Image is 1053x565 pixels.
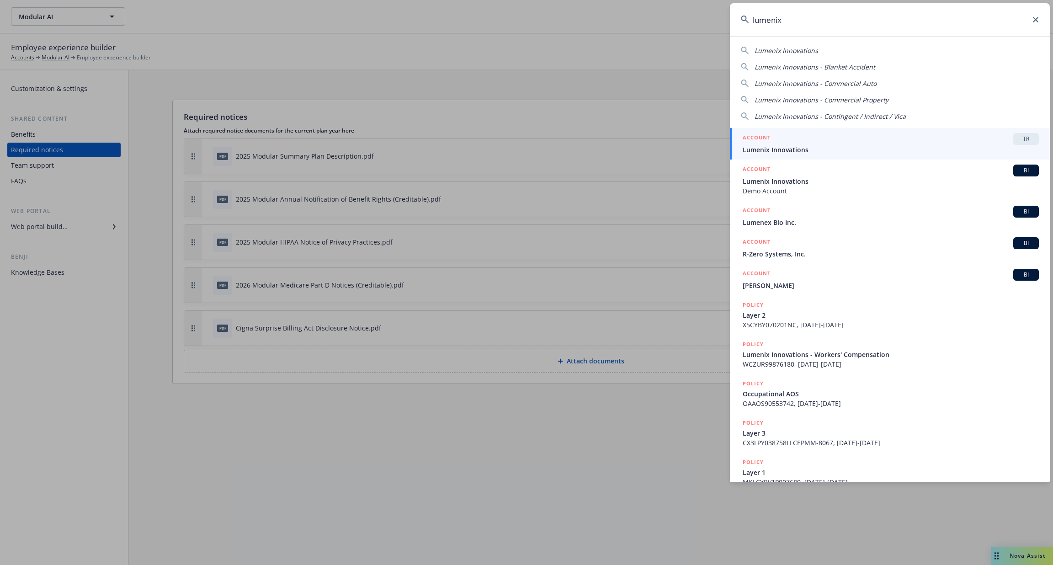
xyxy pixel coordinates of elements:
h5: POLICY [743,418,764,427]
span: BI [1017,166,1035,175]
span: OAAOS90553742, [DATE]-[DATE] [743,399,1039,408]
span: Lumenex Bio Inc. [743,218,1039,227]
span: Layer 1 [743,468,1039,477]
span: Lumenix Innovations [743,145,1039,155]
input: Search... [730,3,1050,36]
span: Lumenix Innovations - Commercial Property [755,96,888,104]
span: X5CYBY070201NC, [DATE]-[DATE] [743,320,1039,330]
a: ACCOUNTBILumenex Bio Inc. [730,201,1050,232]
span: Lumenix Innovations - Commercial Auto [755,79,877,88]
h5: ACCOUNT [743,165,771,176]
a: ACCOUNTBILumenix InnovationsDemo Account [730,160,1050,201]
span: TR [1017,135,1035,143]
span: Lumenix Innovations - Blanket Accident [755,63,875,71]
span: Lumenix Innovations [755,46,818,55]
a: ACCOUNTBI[PERSON_NAME] [730,264,1050,295]
h5: ACCOUNT [743,206,771,217]
a: POLICYOccupational AOSOAAOS90553742, [DATE]-[DATE] [730,374,1050,413]
h5: POLICY [743,300,764,309]
span: CX3LPY038758LLCEPMM-8067, [DATE]-[DATE] [743,438,1039,448]
a: ACCOUNTBIR-Zero Systems, Inc. [730,232,1050,264]
span: MKLCYBV1P007689, [DATE]-[DATE] [743,477,1039,487]
h5: POLICY [743,340,764,349]
a: POLICYLayer 1MKLCYBV1P007689, [DATE]-[DATE] [730,453,1050,492]
span: Lumenix Innovations - Contingent / Indirect / Vica [755,112,906,121]
h5: ACCOUNT [743,237,771,248]
h5: POLICY [743,458,764,467]
a: POLICYLumenix Innovations - Workers' CompensationWCZUR99876180, [DATE]-[DATE] [730,335,1050,374]
h5: POLICY [743,379,764,388]
span: Layer 3 [743,428,1039,438]
span: BI [1017,239,1035,247]
a: ACCOUNTTRLumenix Innovations [730,128,1050,160]
h5: ACCOUNT [743,269,771,280]
span: Layer 2 [743,310,1039,320]
span: WCZUR99876180, [DATE]-[DATE] [743,359,1039,369]
a: POLICYLayer 3CX3LPY038758LLCEPMM-8067, [DATE]-[DATE] [730,413,1050,453]
span: [PERSON_NAME] [743,281,1039,290]
span: Occupational AOS [743,389,1039,399]
a: POLICYLayer 2X5CYBY070201NC, [DATE]-[DATE] [730,295,1050,335]
span: Lumenix Innovations - Workers' Compensation [743,350,1039,359]
span: BI [1017,208,1035,216]
span: BI [1017,271,1035,279]
span: R-Zero Systems, Inc. [743,249,1039,259]
span: Demo Account [743,186,1039,196]
h5: ACCOUNT [743,133,771,144]
span: Lumenix Innovations [743,176,1039,186]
